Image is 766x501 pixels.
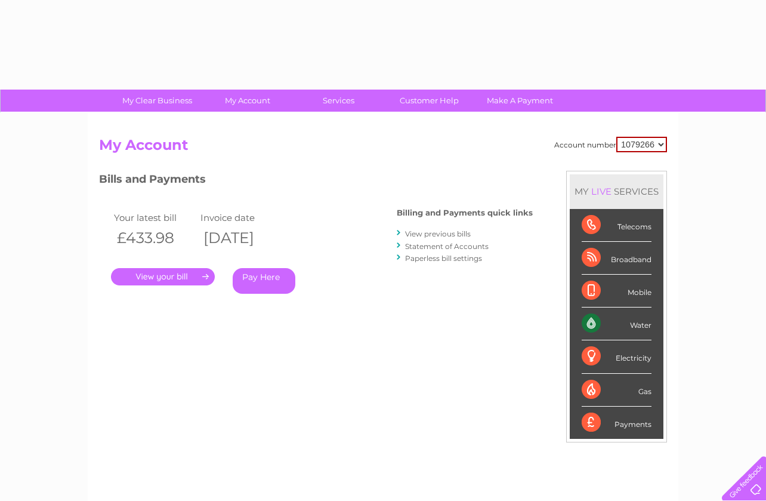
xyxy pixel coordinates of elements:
a: Paperless bill settings [405,254,482,263]
a: My Clear Business [108,90,206,112]
a: Customer Help [380,90,478,112]
td: Invoice date [197,210,284,226]
h3: Bills and Payments [99,171,533,192]
a: Make A Payment [471,90,569,112]
div: Gas [582,374,651,407]
div: Payments [582,407,651,439]
a: Services [289,90,388,112]
div: Water [582,308,651,340]
div: Broadband [582,242,651,275]
div: Mobile [582,275,651,308]
div: Telecoms [582,209,651,242]
h4: Billing and Payments quick links [397,208,533,217]
a: Statement of Accounts [405,242,489,251]
h2: My Account [99,137,667,159]
td: Your latest bill [111,210,197,226]
a: Pay Here [233,268,295,294]
th: [DATE] [197,226,284,250]
th: £433.98 [111,226,197,250]
div: Electricity [582,340,651,373]
div: MY SERVICES [570,174,663,208]
a: . [111,268,215,285]
div: Account number [554,137,667,152]
a: View previous bills [405,229,471,238]
a: My Account [199,90,297,112]
div: LIVE [589,186,614,197]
